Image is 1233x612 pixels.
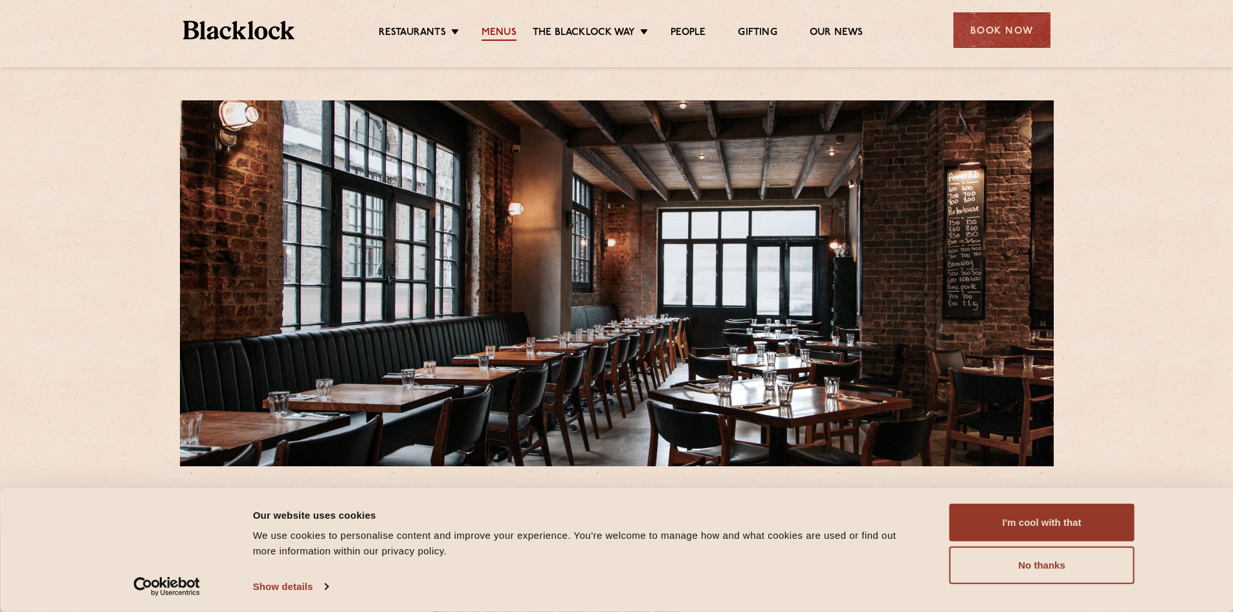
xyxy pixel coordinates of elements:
a: People [671,27,705,41]
a: Restaurants [379,27,446,41]
button: I'm cool with that [950,504,1135,541]
a: Our News [810,27,863,41]
div: Book Now [953,12,1050,48]
a: Show details [253,577,328,596]
div: Our website uses cookies [253,507,920,523]
a: The Blacklock Way [533,27,635,41]
button: No thanks [950,547,1135,584]
a: Gifting [738,27,777,41]
div: We use cookies to personalise content and improve your experience. You're welcome to manage how a... [253,528,920,559]
img: BL_Textured_Logo-footer-cropped.svg [183,21,295,40]
a: Usercentrics Cookiebot - opens in a new window [110,577,223,596]
a: Menus [482,27,517,41]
